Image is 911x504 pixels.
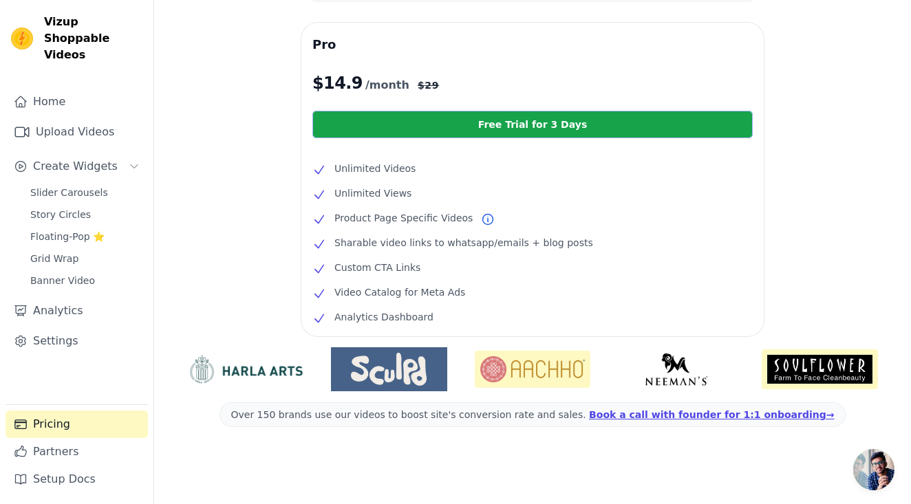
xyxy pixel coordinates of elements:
[312,284,753,300] li: Video Catalog for Meta Ads
[22,249,148,268] a: Grid Wrap
[22,183,148,202] a: Slider Carousels
[30,252,78,265] span: Grid Wrap
[6,465,148,493] a: Setup Docs
[187,354,303,385] img: HarlaArts
[334,210,473,226] span: Product Page Specific Videos
[44,14,142,63] span: Vizup Shoppable Videos
[22,227,148,246] a: Floating-Pop ⭐
[6,297,148,325] a: Analytics
[312,111,753,138] a: Free Trial for 3 Days
[22,205,148,224] a: Story Circles
[6,327,148,355] a: Settings
[33,158,118,175] span: Create Widgets
[30,230,105,243] span: Floating-Pop ⭐
[11,28,33,50] img: Vizup
[334,160,416,177] span: Unlimited Videos
[331,353,447,386] img: Sculpd US
[853,449,894,490] div: Open chat
[6,410,148,438] a: Pricing
[30,274,95,287] span: Banner Video
[312,34,753,56] h3: Pro
[6,438,148,465] a: Partners
[22,271,148,290] a: Banner Video
[312,259,753,276] li: Custom CTA Links
[30,208,91,221] span: Story Circles
[589,409,834,420] a: Book a call with founder for 1:1 onboarding
[418,78,439,92] span: $ 29
[475,351,591,388] img: Aachho
[6,118,148,146] a: Upload Videos
[30,186,108,199] span: Slider Carousels
[312,72,363,94] span: $ 14.9
[6,88,148,116] a: Home
[334,309,433,325] span: Analytics Dashboard
[334,234,593,251] span: Sharable video links to whatsapp/emails + blog posts
[6,153,148,180] button: Create Widgets
[762,349,878,389] img: Soulflower
[618,353,734,386] img: Neeman's
[334,185,411,201] span: Unlimited Views
[365,77,409,94] span: /month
